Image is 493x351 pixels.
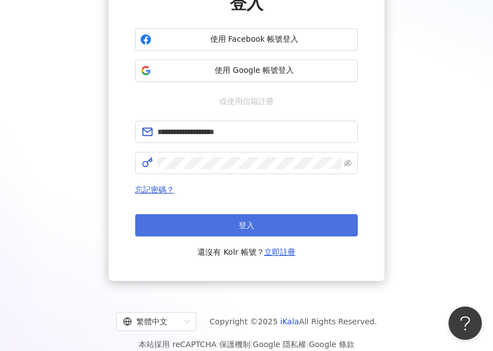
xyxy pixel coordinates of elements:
a: 立即註冊 [264,248,295,256]
a: Google 隱私權 [253,340,306,349]
span: 本站採用 reCAPTCHA 保護機制 [139,338,354,351]
a: 忘記密碼？ [135,185,174,194]
a: Google 條款 [309,340,354,349]
span: | [250,340,253,349]
button: 使用 Facebook 帳號登入 [135,28,358,51]
span: 使用 Facebook 帳號登入 [156,34,353,45]
button: 使用 Google 帳號登入 [135,60,358,82]
div: 繁體中文 [123,313,180,330]
span: eye-invisible [344,159,352,167]
span: 還沒有 Kolr 帳號？ [198,245,295,259]
span: 使用 Google 帳號登入 [156,65,353,76]
button: 登入 [135,214,358,236]
a: iKala [280,317,299,326]
span: | [306,340,309,349]
span: 或使用信箱註冊 [211,95,282,107]
span: Copyright © 2025 All Rights Reserved. [210,315,377,328]
iframe: Help Scout Beacon - Open [448,306,482,340]
span: 登入 [239,221,254,230]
